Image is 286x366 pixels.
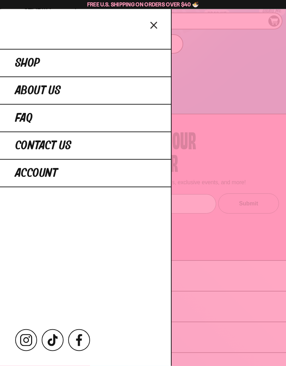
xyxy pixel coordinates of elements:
[15,84,61,97] span: About Us
[15,139,71,152] span: Contact Us
[15,112,32,125] span: FAQ
[87,1,199,8] span: Free U.S. Shipping on Orders over $40 🍜
[148,19,160,31] button: Close menu
[15,167,58,180] span: Account
[15,57,40,70] span: Shop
